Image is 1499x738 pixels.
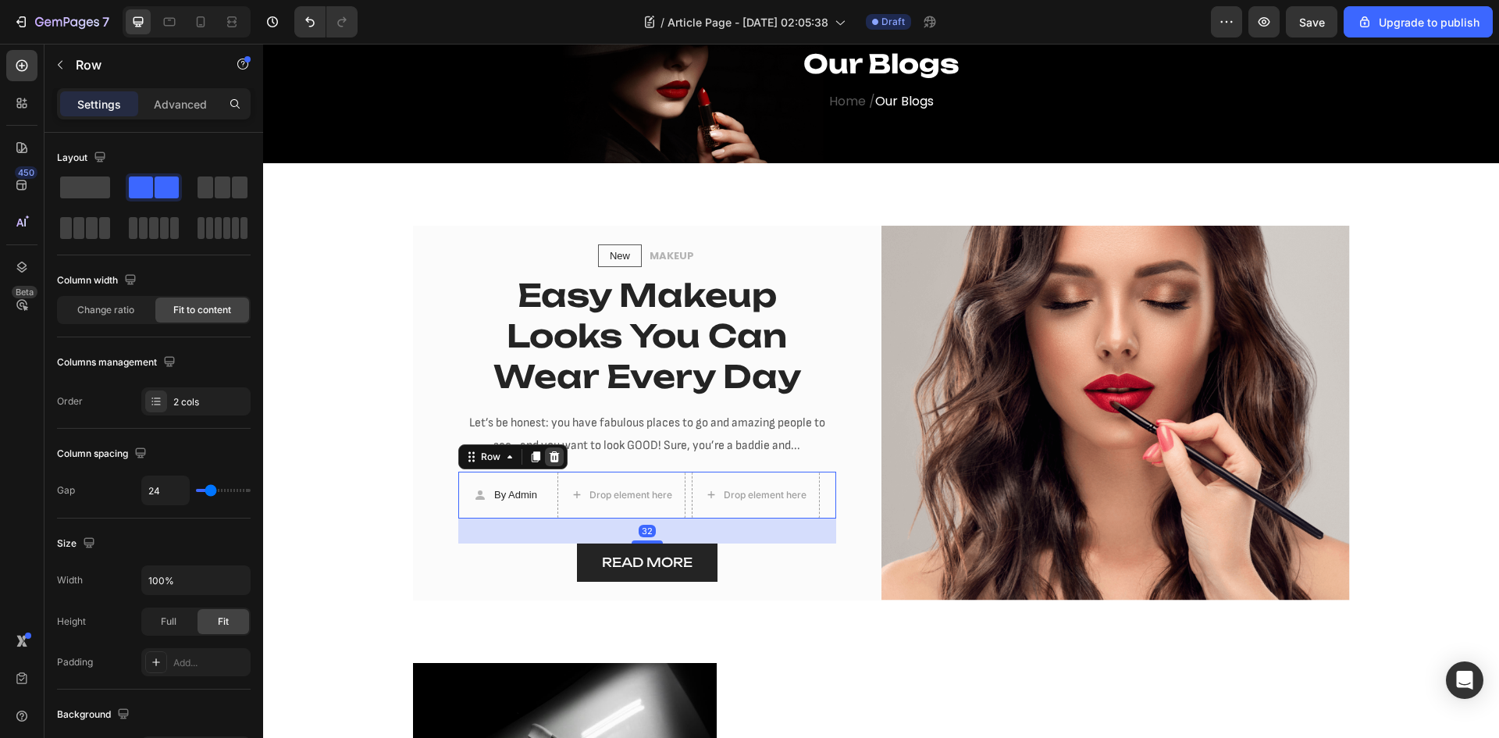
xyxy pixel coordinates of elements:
[314,500,454,538] button: READ MORE
[461,445,543,458] div: Drop element here
[881,15,905,29] span: Draft
[57,352,179,373] div: Columns management
[77,303,134,317] span: Change ratio
[12,286,37,298] div: Beta
[618,182,1087,557] img: Alt Image
[77,96,121,112] p: Settings
[197,369,571,414] p: Let’s be honest: you have fabulous places to go and amazing people to see…and you want to look GO...
[57,483,75,497] div: Gap
[294,6,358,37] div: Undo/Redo
[173,395,247,409] div: 2 cols
[197,231,571,353] p: Easy Makeup Looks You Can Wear Every Day
[1357,14,1479,30] div: Upgrade to publish
[6,6,116,37] button: 7
[612,48,671,66] span: Our Blogs
[15,166,37,179] div: 450
[57,444,150,465] div: Column spacing
[326,445,409,458] div: Drop element here
[668,14,828,30] span: Article Page - [DATE] 02:05:38
[142,476,189,504] input: Auto
[263,44,1499,738] iframe: Design area
[57,615,86,629] div: Height
[57,655,93,669] div: Padding
[57,704,133,726] div: Background
[218,615,229,629] span: Fit
[57,270,140,291] div: Column width
[142,566,250,594] input: Auto
[376,481,393,494] div: 32
[339,508,429,530] div: READ MORE
[231,444,274,459] p: By Admin
[1446,661,1483,699] div: Open Intercom Messenger
[386,205,431,220] p: MAKEUP
[173,303,231,317] span: Fit to content
[154,96,207,112] p: Advanced
[161,615,176,629] span: Full
[660,14,664,30] span: /
[57,148,109,169] div: Layout
[57,573,83,587] div: Width
[173,656,247,670] div: Add...
[347,205,367,220] p: New
[76,55,208,74] p: Row
[102,12,109,31] p: 7
[1299,16,1325,29] span: Save
[215,406,240,420] div: Row
[1286,6,1337,37] button: Save
[1344,6,1493,37] button: Upgrade to publish
[57,394,83,408] div: Order
[57,533,98,554] div: Size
